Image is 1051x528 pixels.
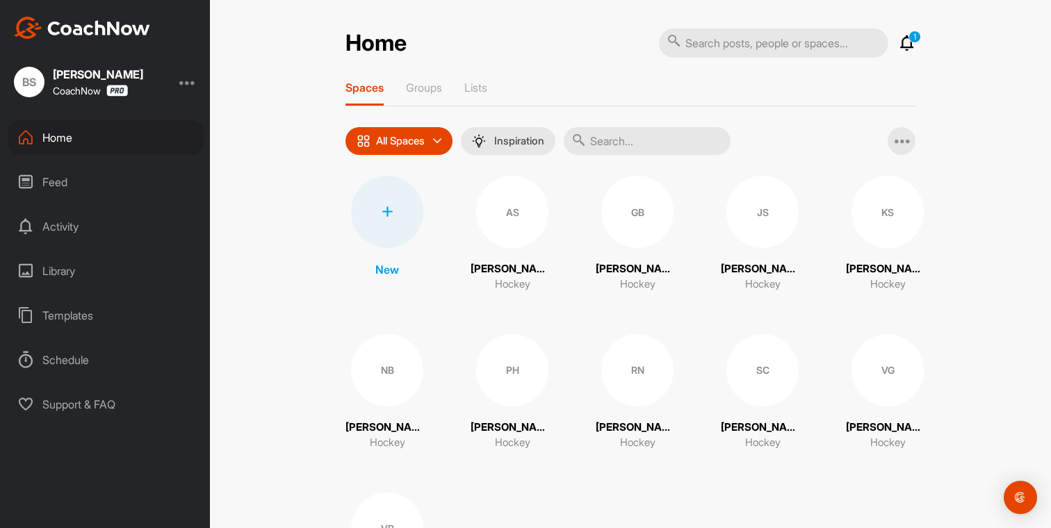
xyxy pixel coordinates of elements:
[8,298,204,333] div: Templates
[1004,481,1037,514] div: Open Intercom Messenger
[471,261,554,277] p: [PERSON_NAME]
[846,420,929,436] p: [PERSON_NAME]
[726,334,799,406] div: SC
[472,134,486,148] img: menuIcon
[745,277,781,292] p: Hockey
[345,81,384,94] p: Spaces
[8,165,204,199] div: Feed
[721,334,804,451] a: SC[PERSON_NAME]Hockey
[620,435,655,451] p: Hockey
[659,28,888,58] input: Search posts, people or spaces...
[406,81,442,94] p: Groups
[721,176,804,292] a: JS[PERSON_NAME]Hockey
[53,85,128,97] div: CoachNow
[601,176,674,248] div: GB
[345,420,429,436] p: [PERSON_NAME]
[596,334,679,451] a: RN[PERSON_NAME]Hockey
[8,120,204,155] div: Home
[8,209,204,244] div: Activity
[596,420,679,436] p: [PERSON_NAME]
[596,176,679,292] a: GB[PERSON_NAME]Hockey
[106,85,128,97] img: CoachNow Pro
[476,334,548,406] div: PH
[476,176,548,248] div: AS
[471,334,554,451] a: PH[PERSON_NAME]Hockey
[375,261,399,278] p: New
[357,134,370,148] img: icon
[745,435,781,451] p: Hockey
[14,67,44,97] div: BS
[345,334,429,451] a: NB[PERSON_NAME]Hockey
[464,81,487,94] p: Lists
[601,334,674,406] div: RN
[495,277,530,292] p: Hockey
[494,135,544,147] p: Inspiration
[726,176,799,248] div: JS
[596,261,679,277] p: [PERSON_NAME]
[471,176,554,292] a: AS[PERSON_NAME]Hockey
[721,261,804,277] p: [PERSON_NAME]
[495,435,530,451] p: Hockey
[351,334,423,406] div: NB
[870,277,906,292] p: Hockey
[852,176,924,248] div: KS
[721,420,804,436] p: [PERSON_NAME]
[620,277,655,292] p: Hockey
[8,343,204,377] div: Schedule
[564,127,731,155] input: Search...
[8,387,204,422] div: Support & FAQ
[8,254,204,288] div: Library
[846,176,929,292] a: KS[PERSON_NAME]Hockey
[376,135,425,147] p: All Spaces
[846,334,929,451] a: VG[PERSON_NAME]Hockey
[14,17,150,39] img: CoachNow
[53,69,143,80] div: [PERSON_NAME]
[370,435,405,451] p: Hockey
[471,420,554,436] p: [PERSON_NAME]
[870,435,906,451] p: Hockey
[345,30,407,57] h2: Home
[846,261,929,277] p: [PERSON_NAME]
[909,31,921,43] p: 1
[852,334,924,406] div: VG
